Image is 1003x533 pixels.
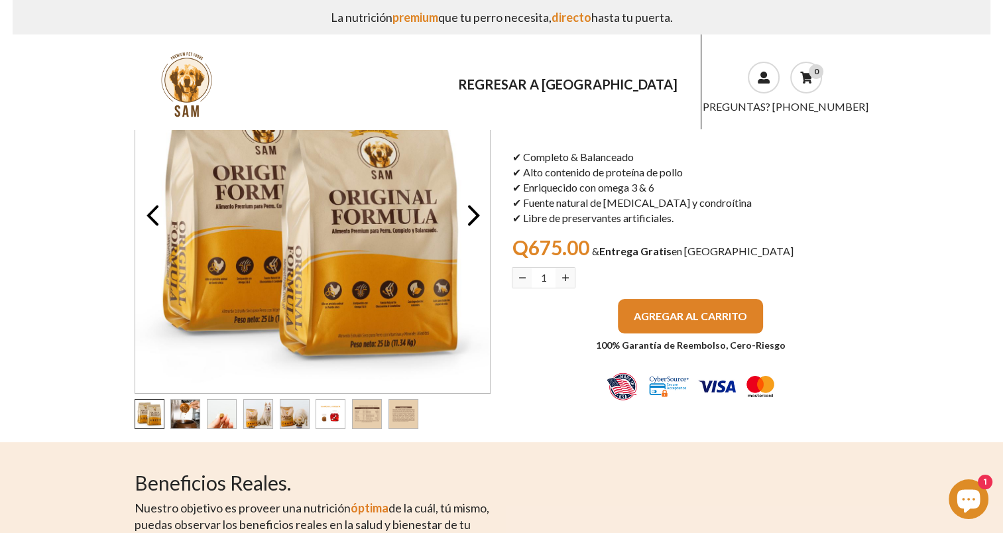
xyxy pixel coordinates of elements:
button: Preview [135,199,168,232]
span: AGREGAR AL CARRITO [634,310,747,322]
li: Carousel Page 8 [388,399,418,429]
li: Carousel Page 4 [243,399,273,429]
p: & en [GEOGRAPHIC_DATA] [591,244,793,259]
li: Carousel Page 2 [170,399,200,429]
li: Carousel Page 1 (Current Slide) [135,399,164,429]
img: sam.png [152,50,221,119]
span: premium [392,10,438,25]
span: directo [552,10,591,25]
inbox-online-store-chat: Chat de la tienda online Shopify [945,479,992,522]
button: Carousel pagination button [207,399,237,429]
li: Carousel Page 6 [316,399,345,429]
button: Carousel pagination button [243,399,273,429]
p: 100% Garantía de Reembolso, Cero-Riesgo [512,339,868,352]
button: Carousel pagination button [170,399,200,429]
button: Reducir cantidad para Promo Dúo 50 lbs (22.68 kg) [512,268,532,288]
span: óptima [351,501,388,515]
li: Carousel Page 7 [352,399,382,429]
a: PREGUNTAS? [PHONE_NUMBER] [702,100,868,113]
img: 740400205103-07.png [353,400,381,428]
span: APTO PARA TODAS LAS EDADES [512,117,689,131]
span: Q675.00 [512,235,589,259]
p: ✔︎ Enriquecido con omega 3 & 6 [512,180,868,196]
p: La nutrición que tu perro necesita, hasta tu puerta. [23,5,979,29]
img: 740400205103-06.png [316,400,345,428]
img: sam-photos-175.jpeg [171,400,200,428]
div: 0 [809,64,823,79]
button: Carousel pagination button [135,399,164,429]
img: mockupfinalss.jpeg [135,38,491,393]
button: Carousel pagination button [316,399,345,429]
li: Carousel Page 5 [280,399,310,429]
p: ✔︎ Alto contenido de proteína de pollo [512,165,868,180]
button: Carousel pagination button [280,399,310,429]
button: Aumentar cantidad para Promo Dúo 50 lbs (22.68 kg) [556,268,575,288]
img: sam-croque-51.jpeg [207,400,236,428]
button: AGREGAR AL CARRITO [618,299,763,333]
button: Carousel pagination button [352,399,382,429]
a: REGRESAR A [GEOGRAPHIC_DATA] [444,70,690,99]
ul: Carousel Pagination [135,399,491,429]
a: 0 [790,62,822,93]
li: Carousel Page 3 [207,399,237,429]
img: diseno-sin-titulo-6.png [583,360,797,414]
button: Next [457,199,490,232]
img: sam-pet-foods-3-08977-8.jpeg [244,400,272,428]
img: mockupfinalss.jpeg [135,400,164,428]
img: 740400205103-08.png [389,400,418,428]
p: ✔︎ Fuente natural de [MEDICAL_DATA] y condroítina [512,196,868,211]
p: ✔︎ Completo & Balanceado [512,150,868,165]
span: Entrega Gratis [599,245,671,257]
button: Carousel pagination button [388,399,418,429]
p: ✔︎ Libre de preservantes artificiales. [512,211,868,226]
img: sam-pet-foods-3-09003-9.jpeg [280,400,309,428]
input: Cantidad para Promo Dúo 50 lbs (22.68 kg) [532,268,556,288]
h2: Beneficios Reales. [135,471,491,495]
